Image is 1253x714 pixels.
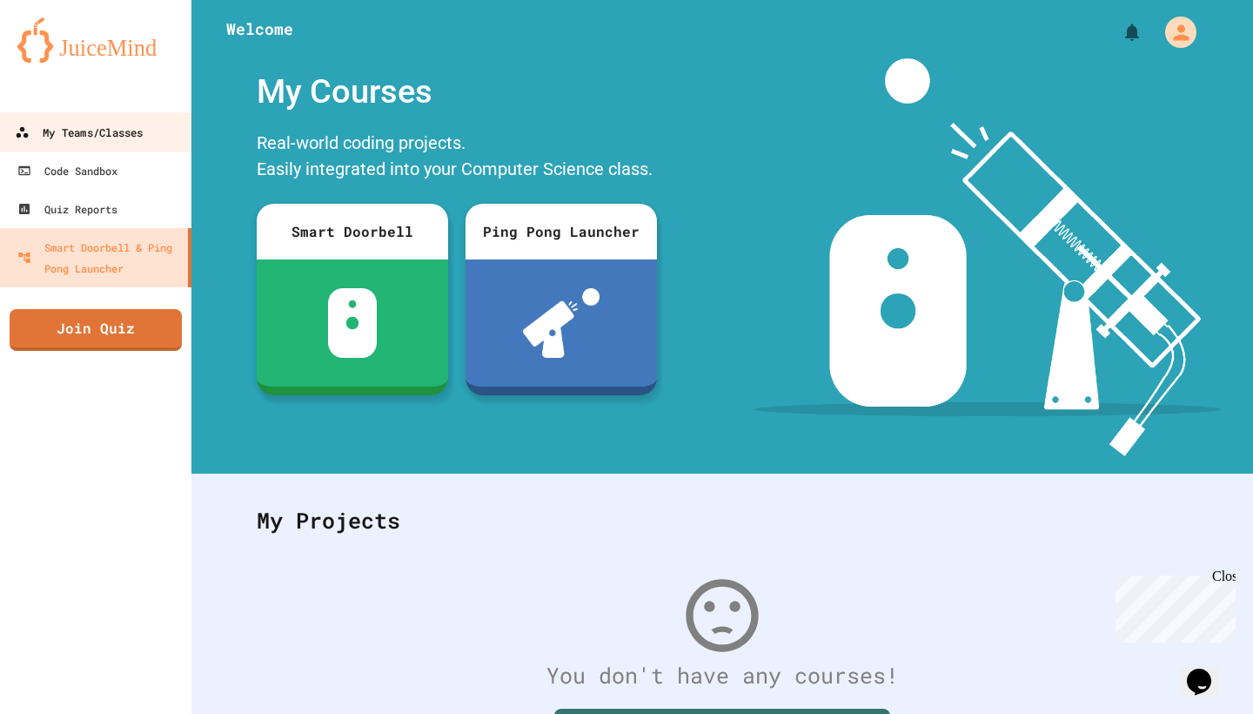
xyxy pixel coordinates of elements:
[17,199,117,219] div: Quiz Reports
[15,122,143,144] div: My Teams/Classes
[466,204,657,259] div: Ping Pong Launcher
[239,487,1205,555] div: My Projects
[7,7,120,111] div: Chat with us now!Close
[1180,644,1236,697] iframe: chat widget
[1089,17,1147,47] div: My Notifications
[10,309,182,351] a: Join Quiz
[1109,569,1236,643] iframe: chat widget
[257,204,448,259] div: Smart Doorbell
[523,288,600,358] img: ppl-with-ball.png
[17,237,181,279] div: Smart Doorbell & Ping Pong Launcher
[248,58,666,125] div: My Courses
[17,160,117,181] div: Code Sandbox
[239,659,1205,692] div: You don't have any courses!
[1147,12,1201,52] div: My Account
[17,17,174,63] img: logo-orange.svg
[754,58,1221,456] img: banner-image-my-projects.png
[248,125,666,191] div: Real-world coding projects. Easily integrated into your Computer Science class.
[328,288,378,358] img: sdb-white.svg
